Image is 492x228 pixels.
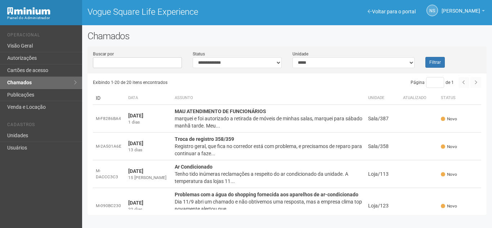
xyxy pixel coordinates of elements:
div: marquei e foi autorizado a retirada de móveis de minhas salas, marquei para sábado manhã tarde. M... [175,115,362,129]
th: Unidade [365,91,400,105]
button: Filtrar [425,57,445,68]
div: 15 [PERSON_NAME] [128,175,169,181]
span: Página de 1 [411,80,454,85]
span: Novo [441,116,457,122]
td: M-DACCC3C3 [93,160,125,188]
strong: [DATE] [128,140,143,146]
label: Unidade [292,51,308,57]
th: Data [125,91,172,105]
label: Status [193,51,205,57]
div: Painel do Administrador [7,15,77,21]
div: Exibindo 1-20 de 20 itens encontrados [93,77,287,88]
th: Status [438,91,481,105]
div: 1 dias [128,119,169,125]
strong: Troca de registro 358/359 [175,136,234,142]
h2: Chamados [88,31,487,41]
a: [PERSON_NAME] [442,9,485,15]
div: 13 dias [128,147,169,153]
div: Tenho tido inúmeras reclamações a respeito do ar condicionado da unidade. A temperatura das lojas... [175,170,362,185]
td: Loja/113 [365,160,400,188]
td: Loja/123 [365,188,400,224]
h1: Vogue Square Life Experience [88,7,282,17]
span: Novo [441,171,457,178]
span: Novo [441,203,457,209]
td: M-2A501A6E [93,133,125,160]
strong: Problemas com a água do shopping fornecida aos aparelhos de ar-condicionado [175,192,358,197]
span: Nicolle Silva [442,1,480,14]
th: Atualizado [400,91,438,105]
a: NS [426,5,438,16]
td: Sala/387 [365,105,400,133]
strong: MAU ATENDIMENTO DE FUNCIONÁRIOS [175,108,266,114]
td: ID [93,91,125,105]
strong: Ar Condicionado [175,164,213,170]
li: Operacional [7,32,77,40]
div: Dia 11/9 abri um chamado e não obtivemos uma resposta, mas a empresa clima top novamente alertou ... [175,198,362,213]
td: Sala/358 [365,133,400,160]
td: M-090BC230 [93,188,125,224]
strong: [DATE] [128,113,143,119]
li: Cadastros [7,122,77,130]
th: Assunto [172,91,365,105]
strong: [DATE] [128,200,143,206]
div: 22 dias [128,206,169,213]
label: Buscar por [93,51,114,57]
img: Minium [7,7,50,15]
strong: [DATE] [128,168,143,174]
span: Novo [441,144,457,150]
a: Voltar para o portal [368,9,416,14]
td: M-F8286BA4 [93,105,125,133]
div: Registro geral, que fica no corredor está com problema, e precisamos de reparo para continuar a f... [175,143,362,157]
